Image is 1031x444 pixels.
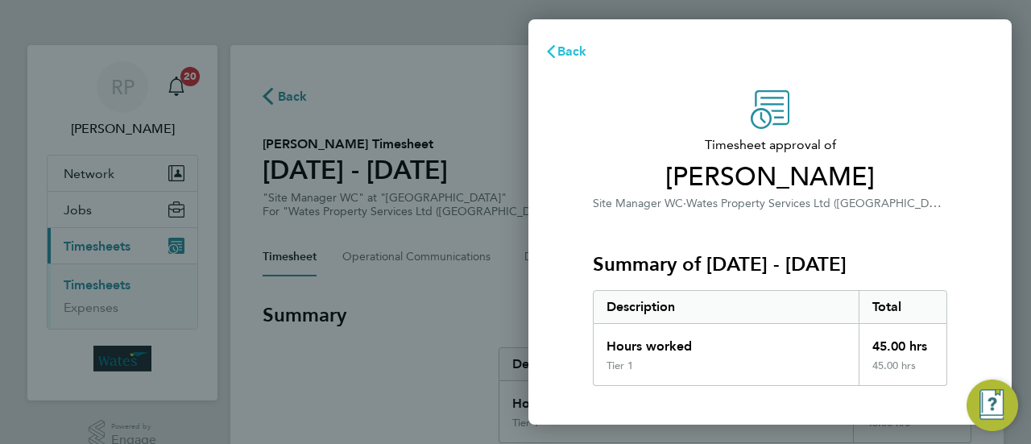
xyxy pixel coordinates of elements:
span: Back [557,44,587,59]
h3: Summary of [DATE] - [DATE] [593,251,947,277]
button: Back [528,35,603,68]
span: Wates Property Services Ltd ([GEOGRAPHIC_DATA]) [686,195,955,210]
span: Site Manager WC [593,197,683,210]
div: 45.00 hrs [859,359,947,385]
span: [PERSON_NAME] [593,161,947,193]
div: Summary of 20 - 26 Sep 2025 [593,290,947,386]
div: Description [594,291,859,323]
span: · [683,197,686,210]
button: Engage Resource Center [967,380,1018,431]
div: Hours worked [594,324,859,359]
div: Tier 1 [607,359,633,372]
div: 45.00 hrs [859,324,947,359]
div: Total [859,291,947,323]
span: Timesheet approval of [593,135,947,155]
